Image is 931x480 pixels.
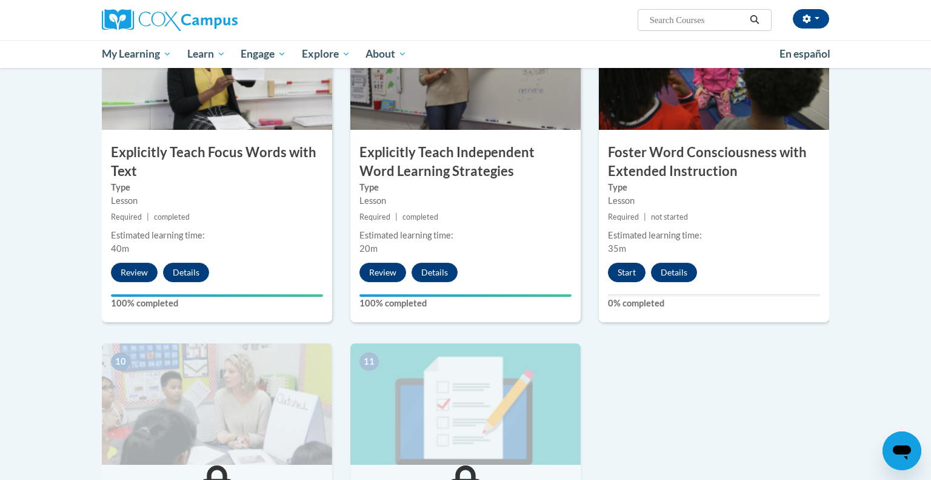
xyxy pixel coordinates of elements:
label: Type [608,181,820,194]
span: Required [359,212,390,221]
div: Your progress [111,294,323,297]
div: Estimated learning time: [111,229,323,242]
a: En español [772,41,838,67]
span: Learn [187,47,225,61]
div: Lesson [359,194,572,208]
span: 40m [111,243,129,254]
span: | [644,212,646,221]
img: Course Image [350,8,581,130]
img: Course Image [102,343,332,465]
a: About [358,40,415,68]
button: Details [651,263,697,282]
span: Engage [241,47,286,61]
iframe: Button to launch messaging window [883,431,921,470]
span: Required [608,212,639,221]
img: Cox Campus [102,9,238,31]
img: Course Image [599,8,829,130]
label: 0% completed [608,297,820,310]
div: Estimated learning time: [359,229,572,242]
button: Account Settings [793,9,829,29]
button: Review [111,263,158,282]
button: Start [608,263,646,282]
span: | [395,212,398,221]
a: Cox Campus [102,9,332,31]
button: Review [359,263,406,282]
label: Type [359,181,572,194]
div: Estimated learning time: [608,229,820,242]
h3: Foster Word Consciousness with Extended Instruction [599,143,829,181]
input: Search Courses [649,13,746,27]
label: 100% completed [111,297,323,310]
button: Details [412,263,458,282]
span: Explore [302,47,350,61]
span: completed [402,212,438,221]
a: Explore [294,40,358,68]
div: Lesson [111,194,323,208]
span: 20m [359,243,378,254]
a: My Learning [94,40,179,68]
h3: Explicitly Teach Independent Word Learning Strategies [350,143,581,181]
label: 100% completed [359,297,572,310]
a: Engage [233,40,294,68]
h3: Explicitly Teach Focus Words with Text [102,143,332,181]
span: not started [651,212,688,221]
img: Course Image [102,8,332,130]
span: | [147,212,149,221]
a: Learn [179,40,233,68]
button: Search [746,13,764,27]
span: 11 [359,353,379,371]
span: En español [779,47,830,60]
button: Details [163,263,209,282]
div: Lesson [608,194,820,208]
span: Required [111,212,142,221]
img: Course Image [350,343,581,465]
span: My Learning [102,47,172,61]
div: Your progress [359,294,572,297]
span: completed [154,212,190,221]
span: 35m [608,243,626,254]
span: About [365,47,407,61]
div: Main menu [84,40,847,68]
span: 10 [111,353,130,371]
label: Type [111,181,323,194]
